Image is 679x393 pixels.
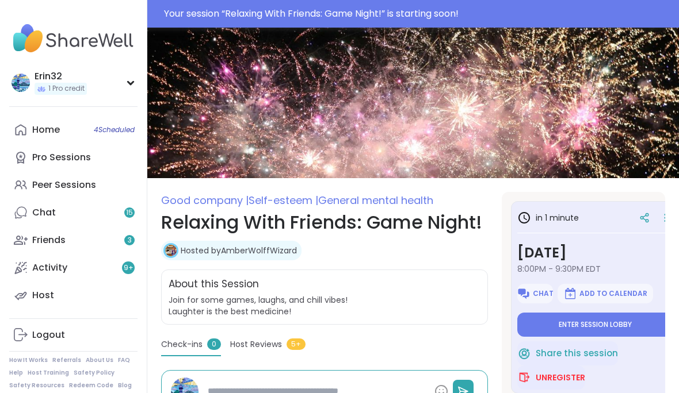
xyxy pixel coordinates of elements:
[118,382,132,390] a: Blog
[32,206,56,219] div: Chat
[32,124,60,136] div: Home
[318,193,433,207] span: General mental health
[9,282,138,309] a: Host
[249,193,318,207] span: Self-esteem |
[161,338,203,350] span: Check-ins
[126,208,133,218] span: 15
[533,289,554,298] span: Chat
[558,284,653,303] button: Add to Calendar
[9,226,138,254] a: Friends3
[9,171,138,199] a: Peer Sessions
[9,382,64,390] a: Safety Resources
[9,144,138,171] a: Pro Sessions
[94,125,135,134] span: 4 Scheduled
[32,329,65,341] div: Logout
[563,287,577,300] img: ShareWell Logomark
[165,245,177,256] img: AmberWolffWizard
[128,236,132,245] span: 3
[517,287,531,300] img: ShareWell Logomark
[536,372,585,383] span: Unregister
[86,356,113,364] a: About Us
[118,356,130,364] a: FAQ
[517,284,553,303] button: Chat
[32,151,91,164] div: Pro Sessions
[517,211,579,225] h3: in 1 minute
[48,84,85,94] span: 1 Pro credit
[181,245,297,256] a: Hosted byAmberWolffWizard
[12,74,30,92] img: Erin32
[559,320,632,329] span: Enter session lobby
[9,254,138,282] a: Activity9+
[9,199,138,226] a: Chat15
[9,18,138,59] img: ShareWell Nav Logo
[32,179,96,191] div: Peer Sessions
[287,338,306,350] span: 5+
[9,356,48,364] a: How It Works
[147,28,679,178] img: Relaxing With Friends: Game Night! cover image
[32,289,54,302] div: Host
[32,261,67,274] div: Activity
[161,193,249,207] span: Good company |
[207,338,221,350] span: 0
[9,369,23,377] a: Help
[230,338,282,350] span: Host Reviews
[517,242,673,263] h3: [DATE]
[169,294,480,317] span: Join for some games, laughs, and chill vibes! Laughter is the best medicine!
[32,234,66,246] div: Friends
[517,313,673,337] button: Enter session lobby
[69,382,113,390] a: Redeem Code
[517,365,585,390] button: Unregister
[161,209,488,236] h1: Relaxing With Friends: Game Night!
[74,369,115,377] a: Safety Policy
[28,369,69,377] a: Host Training
[35,70,87,83] div: Erin32
[52,356,81,364] a: Referrals
[536,347,618,360] span: Share this session
[9,116,138,144] a: Home4Scheduled
[124,263,133,273] span: 9 +
[579,289,647,298] span: Add to Calendar
[517,371,531,384] img: ShareWell Logomark
[517,346,531,360] img: ShareWell Logomark
[517,263,673,275] span: 8:00PM - 9:30PM EDT
[517,341,618,365] button: Share this session
[9,321,138,349] a: Logout
[169,277,259,292] h2: About this Session
[164,7,672,21] div: Your session “ Relaxing With Friends: Game Night! ” is starting soon!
